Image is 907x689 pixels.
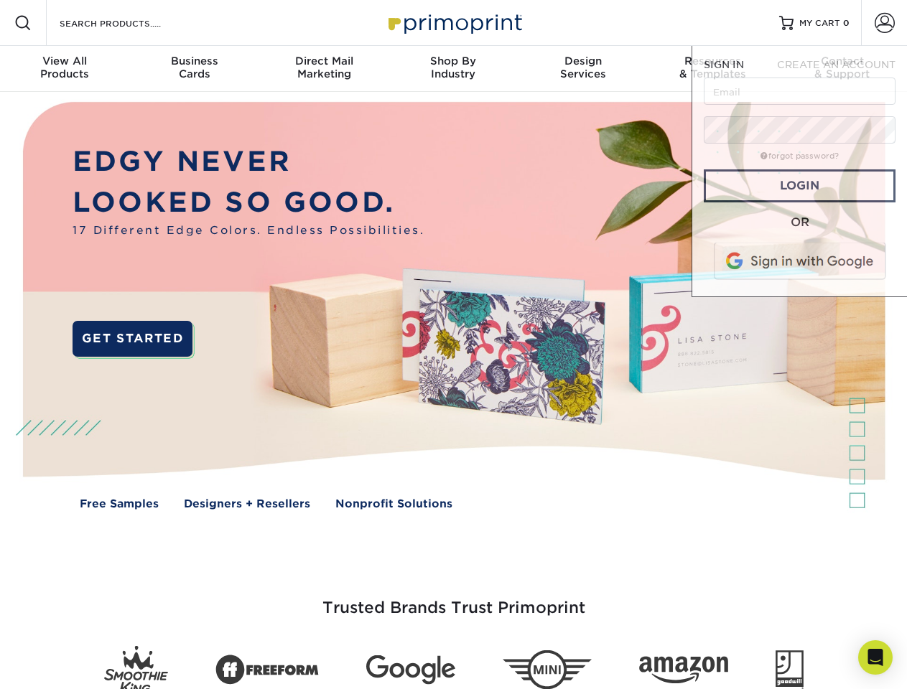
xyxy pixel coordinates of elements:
[129,55,259,67] span: Business
[382,7,526,38] img: Primoprint
[639,657,728,684] img: Amazon
[58,14,198,32] input: SEARCH PRODUCTS.....
[858,640,893,675] div: Open Intercom Messenger
[518,55,648,67] span: Design
[73,222,424,239] span: 17 Different Edge Colors. Endless Possibilities.
[73,321,192,357] a: GET STARTED
[704,169,896,202] a: Login
[259,55,389,67] span: Direct Mail
[648,46,777,92] a: Resources& Templates
[80,496,159,512] a: Free Samples
[648,55,777,67] span: Resources
[704,214,896,231] div: OR
[648,55,777,80] div: & Templates
[843,18,850,28] span: 0
[34,564,874,634] h3: Trusted Brands Trust Primoprint
[518,46,648,92] a: DesignServices
[776,650,804,689] img: Goodwill
[73,182,424,223] p: LOOKED SO GOOD.
[761,151,839,161] a: forgot password?
[4,645,122,684] iframe: Google Customer Reviews
[389,55,518,67] span: Shop By
[389,55,518,80] div: Industry
[335,496,452,512] a: Nonprofit Solutions
[389,46,518,92] a: Shop ByIndustry
[129,46,259,92] a: BusinessCards
[259,55,389,80] div: Marketing
[518,55,648,80] div: Services
[129,55,259,80] div: Cards
[704,59,744,70] span: SIGN IN
[799,17,840,29] span: MY CART
[73,141,424,182] p: EDGY NEVER
[259,46,389,92] a: Direct MailMarketing
[366,655,455,685] img: Google
[184,496,310,512] a: Designers + Resellers
[777,59,896,70] span: CREATE AN ACCOUNT
[704,78,896,105] input: Email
